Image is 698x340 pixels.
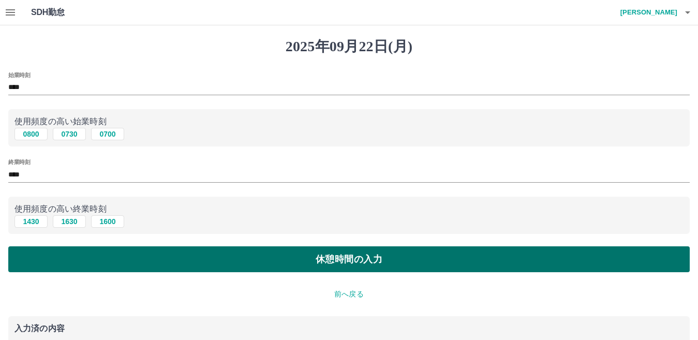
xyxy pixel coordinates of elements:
p: 入力済の内容 [14,324,684,333]
button: 0800 [14,128,48,140]
label: 終業時刻 [8,158,30,166]
button: 休憩時間の入力 [8,246,690,272]
h1: 2025年09月22日(月) [8,38,690,55]
button: 1600 [91,215,124,228]
button: 1430 [14,215,48,228]
p: 使用頻度の高い終業時刻 [14,203,684,215]
button: 0700 [91,128,124,140]
p: 使用頻度の高い始業時刻 [14,115,684,128]
button: 1630 [53,215,86,228]
button: 0730 [53,128,86,140]
p: 前へ戻る [8,289,690,300]
label: 始業時刻 [8,71,30,79]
